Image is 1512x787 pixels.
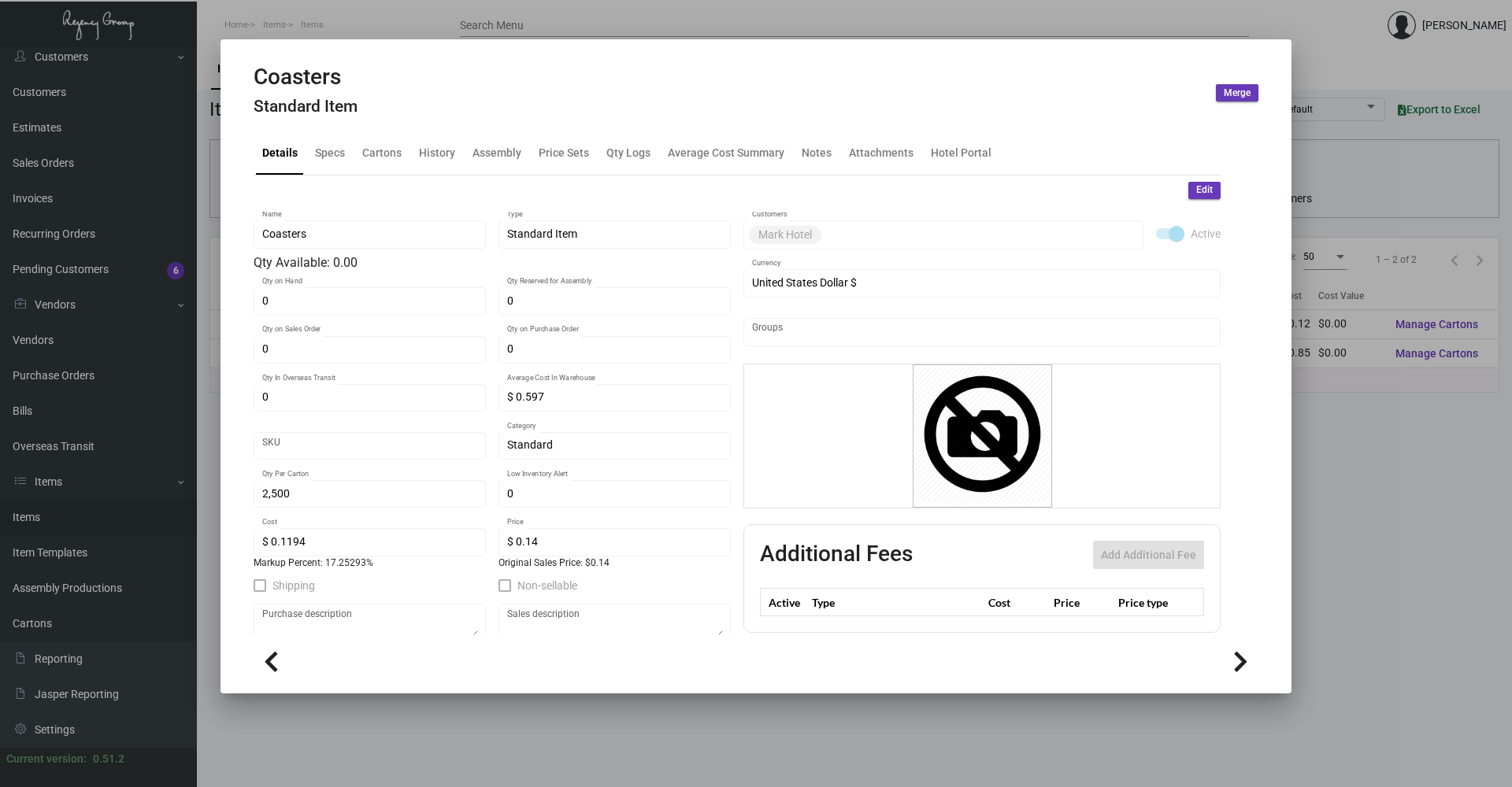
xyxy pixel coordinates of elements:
div: History [419,145,455,161]
div: Details [262,145,298,161]
button: Edit [1188,182,1221,199]
h2: Coasters [254,64,358,91]
input: Add new.. [825,228,1136,241]
div: Hotel Portal [931,145,991,161]
button: Add Additional Fee [1093,541,1204,569]
div: 0.51.2 [93,751,124,767]
div: Attachments [849,145,913,161]
span: Add Additional Fee [1101,549,1196,561]
div: Price Sets [539,145,589,161]
mat-chip: Mark Hotel [749,226,821,244]
h4: Standard Item [254,97,358,116]
div: Specs [315,145,345,161]
th: Type [808,589,984,616]
input: Add new.. [752,326,1213,338]
th: Price [1050,589,1114,616]
div: Notes [802,145,832,161]
div: Qty Logs [606,145,650,161]
div: Assembly [472,145,521,161]
span: Merge [1224,87,1251,100]
div: Qty Available: 0.00 [254,253,731,272]
div: Average Cost Summary [668,145,784,161]
th: Active [761,589,809,616]
span: Active [1191,224,1221,243]
span: Non-sellable [517,576,577,595]
span: Edit [1196,183,1213,197]
div: Current version: [6,751,87,767]
div: Cartons [362,145,402,161]
th: Cost [984,589,1049,616]
span: Shipping [272,576,315,595]
th: Price type [1114,589,1185,616]
h2: Additional Fees [760,541,913,569]
button: Merge [1216,84,1258,102]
